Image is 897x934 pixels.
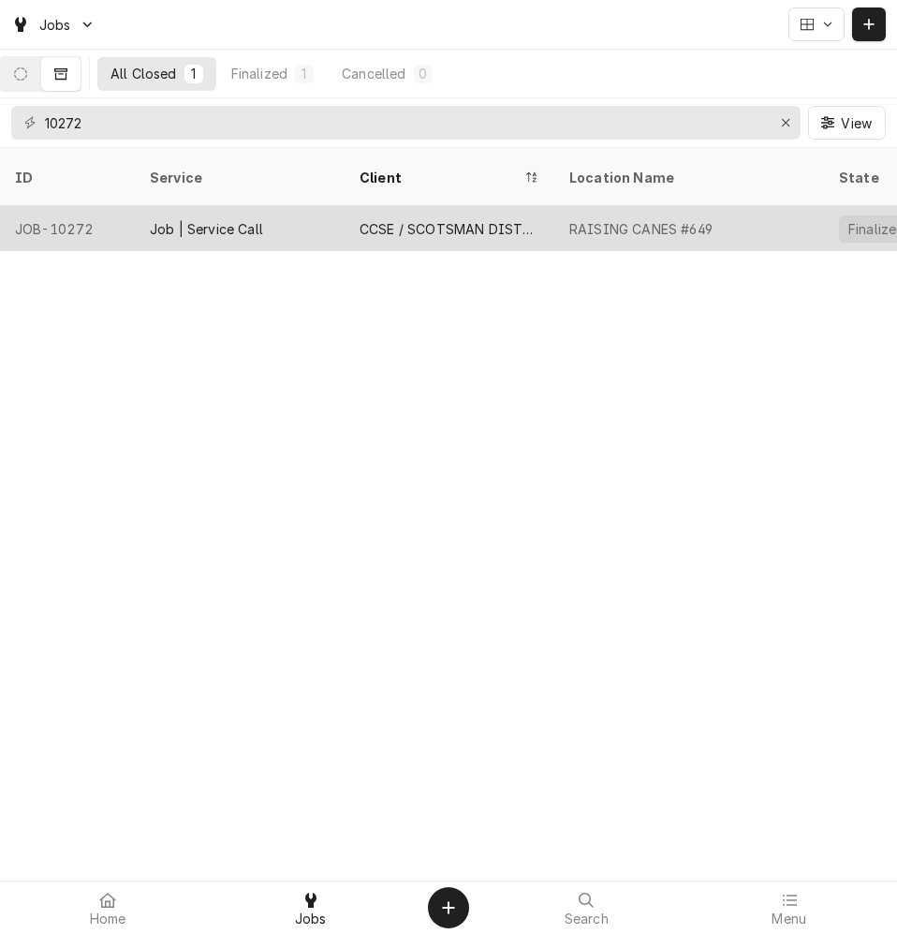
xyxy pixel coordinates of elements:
div: Service [150,168,326,187]
div: Finalized [231,64,287,83]
span: Jobs [295,912,327,927]
input: Keyword search [45,106,765,140]
div: Location Name [569,168,805,187]
div: ID [15,168,116,187]
span: Home [90,912,126,927]
div: 1 [188,64,199,83]
a: Search [486,885,687,930]
button: View [808,106,886,140]
div: 1 [299,64,310,83]
div: All Closed [110,64,177,83]
span: Menu [772,912,806,927]
a: Go to Jobs [4,9,103,40]
div: Job | Service Call [150,219,263,239]
a: Menu [689,885,890,930]
div: Cancelled [342,64,405,83]
button: Create Object [428,887,469,928]
button: Erase input [771,108,801,138]
div: CCSE / SCOTSMAN DISTRIBUTOR [360,219,539,239]
a: Home [7,885,209,930]
span: Jobs [39,15,71,35]
div: RAISING CANES #649 [569,219,713,239]
div: 0 [418,64,429,83]
a: Jobs [211,885,412,930]
span: Search [565,912,609,927]
div: Client [360,168,521,187]
span: View [837,113,875,133]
